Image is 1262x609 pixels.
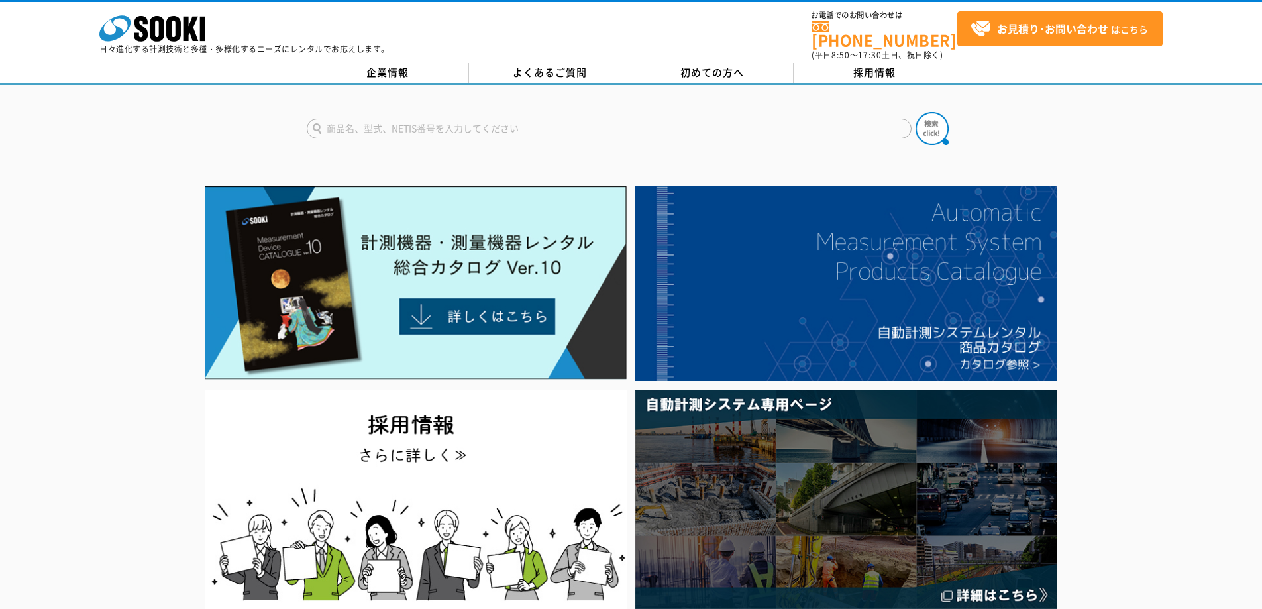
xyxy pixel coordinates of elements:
[307,63,469,83] a: 企業情報
[812,49,943,61] span: (平日 ～ 土日、祝日除く)
[635,390,1057,609] img: 自動計測システム専用ページ
[307,119,912,138] input: 商品名、型式、NETIS番号を入力してください
[831,49,850,61] span: 8:50
[794,63,956,83] a: 採用情報
[858,49,882,61] span: 17:30
[957,11,1163,46] a: お見積り･お問い合わせはこちら
[99,45,390,53] p: 日々進化する計測技術と多種・多様化するニーズにレンタルでお応えします。
[916,112,949,145] img: btn_search.png
[812,21,957,48] a: [PHONE_NUMBER]
[631,63,794,83] a: 初めての方へ
[205,390,627,609] img: SOOKI recruit
[812,11,957,19] span: お電話でのお問い合わせは
[205,186,627,380] img: Catalog Ver10
[680,65,744,80] span: 初めての方へ
[635,186,1057,381] img: 自動計測システムカタログ
[997,21,1108,36] strong: お見積り･お問い合わせ
[469,63,631,83] a: よくあるご質問
[971,19,1148,39] span: はこちら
